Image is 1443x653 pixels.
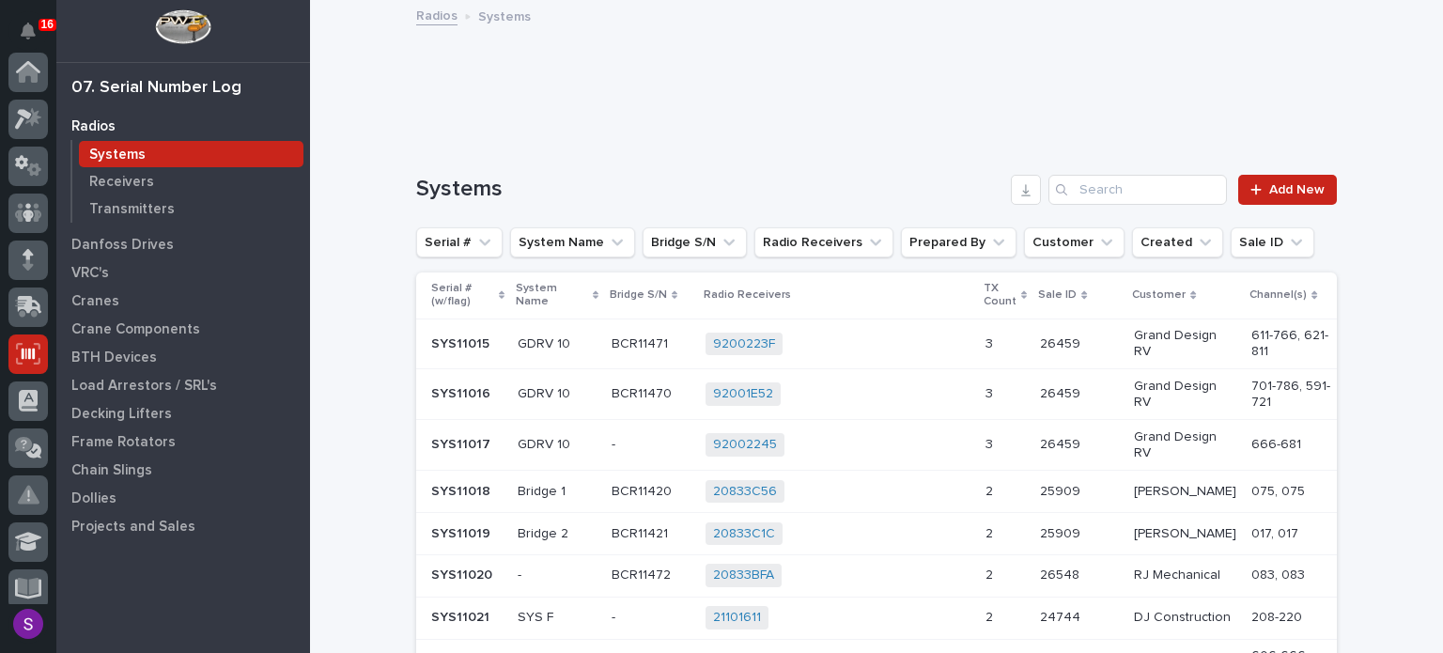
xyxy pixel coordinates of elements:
[1251,328,1330,360] p: 611-766, 621-811
[1134,429,1236,461] p: Grand Design RV
[516,278,588,313] p: System Name
[71,350,157,366] p: BTH Devices
[1249,285,1307,305] p: Channel(s)
[1251,526,1330,542] p: 017, 017
[612,522,672,542] p: BCR11421
[71,406,172,423] p: Decking Lifters
[518,484,597,500] p: Bridge 1
[1040,564,1083,583] p: 26548
[416,554,1429,597] tr: SYS11020SYS11020 -BCR11472BCR11472 20833BFA 22 2654826548 RJ Mechanical083, 083[DATE]
[518,567,597,583] p: -
[416,512,1429,554] tr: SYS11019SYS11019 Bridge 2BCR11421BCR11421 20833C1C 22 2590925909 [PERSON_NAME]017, 017[DATE]
[984,278,1016,313] p: TX Count
[704,285,791,305] p: Radio Receivers
[1040,433,1084,453] p: 26459
[612,480,675,500] p: BCR11420
[1251,610,1330,626] p: 208-220
[89,174,154,191] p: Receivers
[8,11,48,51] button: Notifications
[754,227,893,257] button: Radio Receivers
[901,227,1016,257] button: Prepared By
[1134,484,1236,500] p: [PERSON_NAME]
[985,564,997,583] p: 2
[71,462,152,479] p: Chain Slings
[56,112,310,140] a: Radios
[612,382,675,402] p: BCR11470
[1251,379,1330,411] p: 701-786, 591-721
[56,315,310,343] a: Crane Components
[416,176,1003,203] h1: Systems
[612,606,619,626] p: -
[56,456,310,484] a: Chain Slings
[610,285,667,305] p: Bridge S/N
[643,227,747,257] button: Bridge S/N
[1024,227,1125,257] button: Customer
[518,526,597,542] p: Bridge 2
[985,382,997,402] p: 3
[518,437,597,453] p: GDRV 10
[431,433,494,453] p: SYS11017
[431,522,494,542] p: SYS11019
[71,490,116,507] p: Dollies
[431,480,494,500] p: SYS11018
[1134,328,1236,360] p: Grand Design RV
[1269,183,1325,196] span: Add New
[1134,567,1236,583] p: RJ Mechanical
[56,230,310,258] a: Danfoss Drives
[416,470,1429,512] tr: SYS11018SYS11018 Bridge 1BCR11420BCR11420 20833C56 22 2590925909 [PERSON_NAME]075, 075[DATE]
[71,237,174,254] p: Danfoss Drives
[431,606,493,626] p: SYS11021
[713,437,777,453] a: 92002245
[56,287,310,315] a: Cranes
[72,141,310,167] a: Systems
[416,319,1429,369] tr: SYS11015SYS11015 GDRV 10BCR11471BCR11471 9200223F 33 2645926459 Grand Design RV611-766, 621-811[D...
[41,18,54,31] p: 16
[56,343,310,371] a: BTH Devices
[1251,567,1330,583] p: 083, 083
[713,386,773,402] a: 92001E52
[1040,333,1084,352] p: 26459
[416,369,1429,420] tr: SYS11016SYS11016 GDRV 10BCR11470BCR11470 92001E52 33 2645926459 Grand Design RV701-786, 591-721[D...
[518,336,597,352] p: GDRV 10
[416,227,503,257] button: Serial #
[71,78,241,99] div: 07. Serial Number Log
[1040,382,1084,402] p: 26459
[518,386,597,402] p: GDRV 10
[72,168,310,194] a: Receivers
[1231,227,1314,257] button: Sale ID
[1132,227,1223,257] button: Created
[1038,285,1077,305] p: Sale ID
[985,433,997,453] p: 3
[1040,480,1084,500] p: 25909
[56,399,310,428] a: Decking Lifters
[71,118,116,135] p: Radios
[1048,175,1227,205] input: Search
[1040,522,1084,542] p: 25909
[431,382,494,402] p: SYS11016
[89,147,146,163] p: Systems
[1040,606,1084,626] p: 24744
[612,433,619,453] p: -
[416,4,458,25] a: Radios
[8,604,48,644] button: users-avatar
[1251,484,1330,500] p: 075, 075
[72,195,310,222] a: Transmitters
[713,610,761,626] a: 21101611
[71,378,217,395] p: Load Arrestors / SRL's
[155,9,210,44] img: Workspace Logo
[478,5,531,25] p: Systems
[713,567,774,583] a: 20833BFA
[56,371,310,399] a: Load Arrestors / SRL's
[71,434,176,451] p: Frame Rotators
[1251,437,1330,453] p: 666-681
[510,227,635,257] button: System Name
[1134,379,1236,411] p: Grand Design RV
[71,293,119,310] p: Cranes
[1132,285,1186,305] p: Customer
[985,333,997,352] p: 3
[56,484,310,512] a: Dollies
[416,420,1429,471] tr: SYS11017SYS11017 GDRV 10-- 92002245 33 2645926459 Grand Design RV666-681[DATE]
[56,428,310,456] a: Frame Rotators
[71,519,195,536] p: Projects and Sales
